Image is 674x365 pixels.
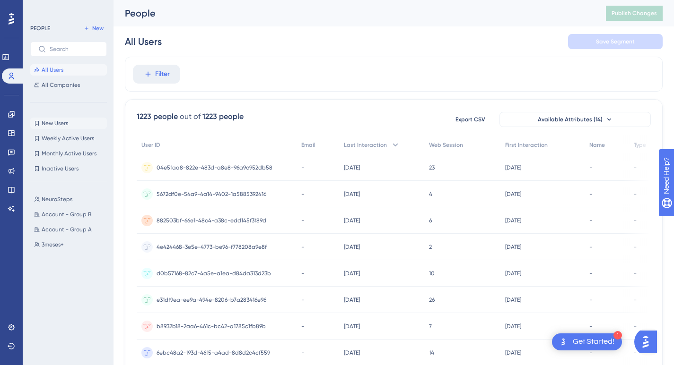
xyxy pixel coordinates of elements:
span: Export CSV [455,116,485,123]
span: 2 [429,243,432,251]
img: launcher-image-alternative-text [558,336,569,348]
button: Monthly Active Users [30,148,107,159]
span: - [634,296,637,304]
iframe: UserGuiding AI Assistant Launcher [634,328,663,356]
span: 23 [429,164,435,171]
span: Weekly Active Users [42,135,94,142]
span: All Users [42,66,63,74]
time: [DATE] [505,217,521,224]
span: 26 [429,296,435,304]
button: Inactive Users [30,163,107,174]
div: 1223 people [202,111,244,122]
div: 1223 people [137,111,178,122]
button: Account - Group B [30,209,113,220]
span: - [634,270,637,277]
button: NeuroSteps [30,194,113,205]
button: Available Attributes (14) [499,112,651,127]
time: [DATE] [505,270,521,277]
span: - [634,190,637,198]
span: - [634,323,637,330]
span: Last Interaction [344,141,387,149]
time: [DATE] [505,244,521,250]
span: - [589,270,592,277]
span: - [589,349,592,357]
span: - [301,243,304,251]
span: - [589,164,592,171]
span: - [589,190,592,198]
button: All Users [30,64,107,76]
span: 3meses+ [42,241,64,248]
div: All Users [125,35,162,48]
span: - [301,164,304,171]
span: 6ebc48a2-193d-46f5-a4ad-8d8d2c4cf559 [157,349,270,357]
time: [DATE] [505,164,521,171]
div: Open Get Started! checklist, remaining modules: 1 [552,333,622,350]
span: b8932b18-2aa6-461c-bc42-a1785c1fb89b [157,323,266,330]
span: d0b57168-82c7-4a5e-a1ea-d84da313d23b [157,270,271,277]
span: - [301,270,304,277]
button: Account - Group A [30,224,113,235]
span: - [301,296,304,304]
button: Export CSV [446,112,494,127]
button: New [80,23,107,34]
button: All Companies [30,79,107,91]
span: First Interaction [505,141,548,149]
span: User ID [141,141,160,149]
span: Web Session [429,141,463,149]
div: Get Started! [573,337,614,347]
span: - [589,296,592,304]
time: [DATE] [505,323,521,330]
button: Weekly Active Users [30,133,107,144]
span: - [634,164,637,171]
span: Save Segment [596,38,635,45]
div: out of [180,111,201,122]
span: New Users [42,119,68,127]
span: Available Attributes (14) [538,116,603,123]
time: [DATE] [344,270,360,277]
span: Account - Group A [42,226,92,233]
time: [DATE] [344,244,360,250]
time: [DATE] [344,164,360,171]
span: Filter [155,68,170,80]
button: Publish Changes [606,6,663,21]
span: Type [634,141,646,149]
time: [DATE] [344,349,360,356]
button: New Users [30,118,107,129]
time: [DATE] [505,349,521,356]
div: PEOPLE [30,25,50,32]
span: - [301,349,304,357]
span: 4e424468-3e5e-4773-be96-f778208a9e8f [157,243,267,251]
span: 4 [429,190,432,198]
span: 6 [429,217,432,224]
button: 3meses+ [30,239,113,250]
span: 14 [429,349,434,357]
span: 04e5faa8-822e-483d-a8e8-96a9c952db58 [157,164,272,171]
span: - [589,243,592,251]
span: - [301,190,304,198]
span: Name [589,141,605,149]
span: Need Help? [22,2,59,14]
span: - [634,243,637,251]
span: 5672df0e-54a9-4a14-9402-1a5885392416 [157,190,266,198]
input: Search [50,46,99,52]
span: NeuroSteps [42,195,72,203]
time: [DATE] [344,217,360,224]
span: Email [301,141,315,149]
span: - [301,217,304,224]
span: New [92,25,104,32]
span: - [589,323,592,330]
div: People [125,7,582,20]
time: [DATE] [344,191,360,197]
span: - [301,323,304,330]
span: 7 [429,323,432,330]
span: Inactive Users [42,165,79,172]
span: Account - Group B [42,211,91,218]
span: Monthly Active Users [42,150,96,157]
time: [DATE] [505,191,521,197]
div: 1 [613,331,622,340]
span: Publish Changes [612,9,657,17]
button: Filter [133,65,180,84]
time: [DATE] [505,297,521,303]
span: - [634,217,637,224]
